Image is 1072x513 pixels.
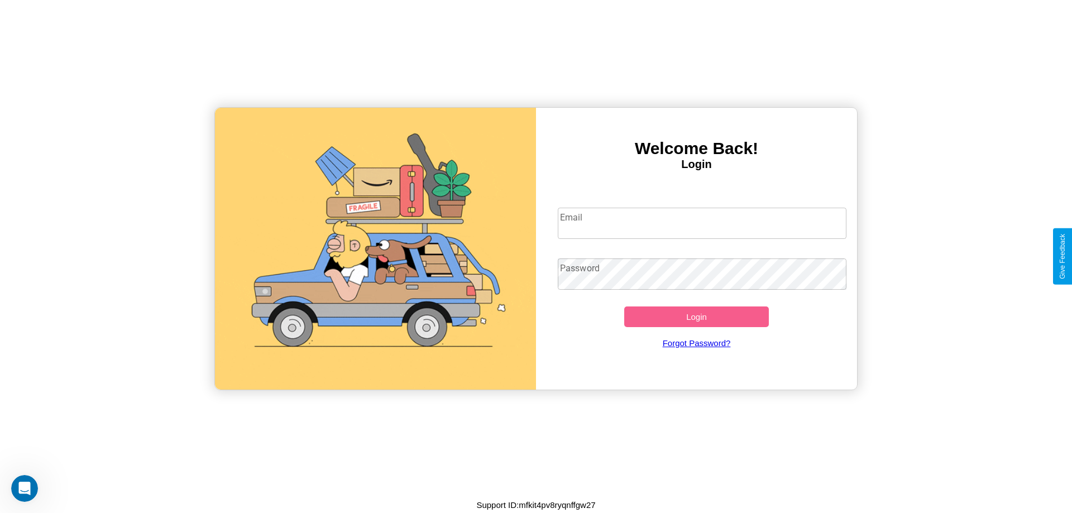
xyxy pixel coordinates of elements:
div: Give Feedback [1059,234,1066,279]
p: Support ID: mfkit4pv8ryqnffgw27 [476,497,595,512]
img: gif [215,108,536,390]
h3: Welcome Back! [536,139,857,158]
a: Forgot Password? [552,327,841,359]
button: Login [624,306,769,327]
iframe: Intercom live chat [11,475,38,502]
h4: Login [536,158,857,171]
